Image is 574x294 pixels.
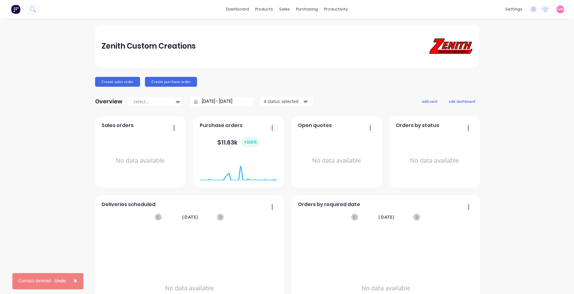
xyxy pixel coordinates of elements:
[293,5,321,14] div: purchasing
[102,40,196,52] div: Zenith Custom Creations
[379,214,395,220] span: [DATE]
[145,77,197,87] button: Create purchase order
[553,273,568,288] iframe: Intercom live chat
[298,201,360,208] span: Orders by required date
[557,6,564,12] span: GM
[396,132,473,190] div: No data available
[74,276,77,285] span: ×
[396,122,439,129] span: Orders by status
[182,214,198,220] span: [DATE]
[260,97,313,106] button: 4 status selected
[264,98,303,105] div: 4 status selected
[321,5,351,14] div: productivity
[95,95,122,108] div: Overview
[276,5,293,14] div: sales
[102,201,155,208] span: Deliveries scheduled
[102,122,134,129] span: Sales orders
[418,97,441,105] button: add card
[51,276,69,285] button: Undo
[67,273,83,288] button: Close
[429,38,472,54] img: Zenith Custom Creations
[502,5,525,14] div: settings
[445,97,479,105] button: edit dashboard
[95,77,140,87] button: Create sales order
[252,5,276,14] div: products
[102,132,179,190] div: No data available
[298,122,332,129] span: Open quotes
[223,5,252,14] a: dashboard
[18,277,51,284] div: Contact deleted
[217,137,259,147] div: $ 11.63k
[11,5,20,14] img: Factory
[298,132,375,190] div: No data available
[241,137,259,147] div: + 100 %
[200,122,243,129] span: Purchase orders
